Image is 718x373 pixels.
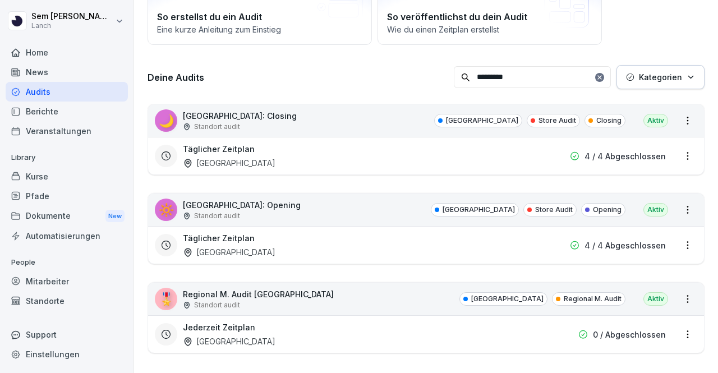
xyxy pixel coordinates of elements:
[6,271,128,291] a: Mitarbeiter
[584,150,666,162] p: 4 / 4 Abgeschlossen
[643,203,668,217] div: Aktiv
[387,24,592,35] p: Wie du einen Zeitplan erstellst
[157,10,362,24] h2: So erstellst du ein Audit
[643,114,668,127] div: Aktiv
[538,116,576,126] p: Store Audit
[387,10,592,24] h2: So veröffentlichst du dein Audit
[183,110,297,122] p: [GEOGRAPHIC_DATA]: Closing
[183,335,275,347] div: [GEOGRAPHIC_DATA]
[6,206,128,227] a: DokumenteNew
[6,344,128,364] a: Einstellungen
[31,22,113,30] p: Lanch
[183,288,334,300] p: Regional M. Audit [GEOGRAPHIC_DATA]
[183,321,255,333] h3: Jederzeit Zeitplan
[584,240,666,251] p: 4 / 4 Abgeschlossen
[155,288,177,310] div: 🎖️
[6,149,128,167] p: Library
[183,232,255,244] h3: Täglicher Zeitplan
[194,300,240,310] p: Standort audit
[155,109,177,132] div: 🌙
[183,157,275,169] div: [GEOGRAPHIC_DATA]
[6,121,128,141] a: Veranstaltungen
[6,206,128,227] div: Dokumente
[6,102,128,121] a: Berichte
[6,62,128,82] a: News
[6,291,128,311] a: Standorte
[443,205,515,215] p: [GEOGRAPHIC_DATA]
[6,254,128,271] p: People
[6,186,128,206] a: Pfade
[593,329,666,340] p: 0 / Abgeschlossen
[616,65,705,89] button: Kategorien
[183,246,275,258] div: [GEOGRAPHIC_DATA]
[183,199,301,211] p: [GEOGRAPHIC_DATA]: Opening
[639,71,682,83] p: Kategorien
[564,294,622,304] p: Regional M. Audit
[593,205,622,215] p: Opening
[183,143,255,155] h3: Täglicher Zeitplan
[446,116,518,126] p: [GEOGRAPHIC_DATA]
[105,210,125,223] div: New
[155,199,177,221] div: 🔆
[157,24,362,35] p: Eine kurze Anleitung zum Einstieg
[194,122,240,132] p: Standort audit
[596,116,622,126] p: Closing
[6,43,128,62] a: Home
[6,325,128,344] div: Support
[31,12,113,21] p: Sem [PERSON_NAME]
[148,71,448,84] h3: Deine Audits
[194,211,240,221] p: Standort audit
[643,292,668,306] div: Aktiv
[535,205,573,215] p: Store Audit
[6,82,128,102] a: Audits
[471,294,544,304] p: [GEOGRAPHIC_DATA]
[6,226,128,246] a: Automatisierungen
[6,167,128,186] a: Kurse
